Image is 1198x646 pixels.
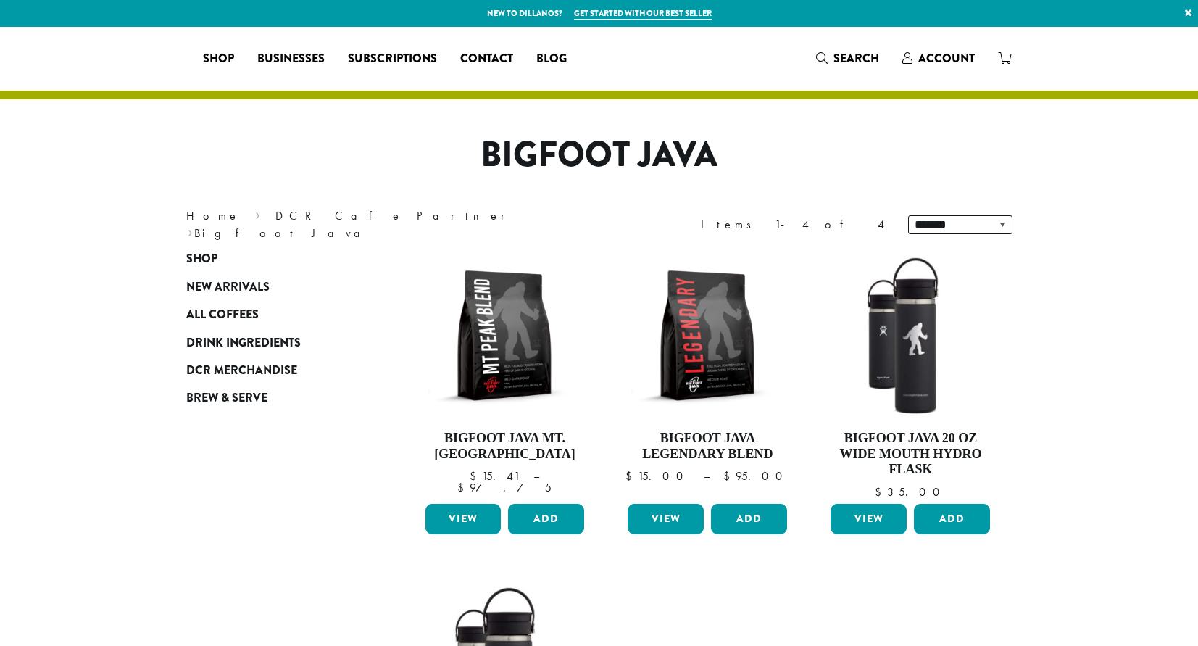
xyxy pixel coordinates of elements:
span: Shop [186,250,217,268]
h1: Bigfoot Java [175,134,1023,176]
bdi: 97.75 [457,480,552,495]
span: › [255,202,260,225]
img: LO2867-BFJ-Hydro-Flask-20oz-WM-wFlex-Sip-Lid-Black-300x300.jpg [827,252,994,419]
bdi: 95.00 [723,468,789,484]
a: View [628,504,704,534]
span: Blog [536,50,567,68]
nav: Breadcrumb [186,207,578,242]
span: Shop [203,50,234,68]
a: View [831,504,907,534]
span: Search [833,50,879,67]
a: Bigfoot Java Legendary Blend [624,252,791,498]
button: Add [508,504,584,534]
bdi: 35.00 [875,484,947,500]
span: $ [470,468,482,484]
img: BFJ_MtPeak_12oz-300x300.png [421,252,588,419]
span: – [533,468,539,484]
span: $ [457,480,470,495]
img: BFJ_Legendary_12oz-300x300.png [624,252,791,419]
span: $ [875,484,887,500]
h4: Bigfoot Java Mt. [GEOGRAPHIC_DATA] [422,431,588,462]
a: Home [186,208,240,223]
a: Bigfoot Java Mt. [GEOGRAPHIC_DATA] [422,252,588,498]
span: DCR Merchandise [186,362,297,380]
span: New Arrivals [186,278,270,297]
h4: Bigfoot Java Legendary Blend [624,431,791,462]
bdi: 15.00 [625,468,690,484]
a: DCR Cafe Partner [275,208,515,223]
span: Drink Ingredients [186,334,301,352]
a: Brew & Serve [186,384,360,412]
div: Items 1-4 of 4 [701,216,886,233]
span: $ [723,468,736,484]
a: Shop [191,47,246,70]
button: Add [711,504,787,534]
a: Shop [186,245,360,273]
a: View [425,504,502,534]
span: › [188,220,193,242]
a: Get started with our best seller [574,7,712,20]
h4: Bigfoot Java 20 oz Wide Mouth Hydro Flask [827,431,994,478]
span: Subscriptions [348,50,437,68]
span: All Coffees [186,306,259,324]
a: Drink Ingredients [186,328,360,356]
a: Search [804,46,891,70]
span: Account [918,50,975,67]
span: Contact [460,50,513,68]
bdi: 15.41 [470,468,520,484]
a: DCR Merchandise [186,357,360,384]
span: Brew & Serve [186,389,267,407]
a: All Coffees [186,301,360,328]
span: $ [625,468,638,484]
a: New Arrivals [186,273,360,301]
span: Businesses [257,50,325,68]
a: Bigfoot Java 20 oz Wide Mouth Hydro Flask $35.00 [827,252,994,498]
button: Add [914,504,990,534]
span: – [704,468,710,484]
